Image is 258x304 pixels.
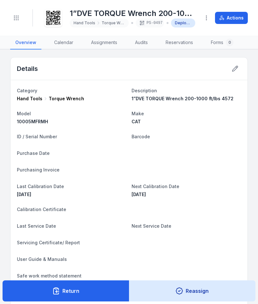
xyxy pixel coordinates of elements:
a: Overview [10,36,41,49]
span: 1”DVE TORQUE Wrench 200-1000 ft/lbs 4572 [132,96,233,101]
div: 0 [226,39,233,46]
span: User Guide & Manuals [17,256,67,262]
span: Description [132,88,157,93]
time: 17/3/2025, 12:00:00 am [17,192,31,197]
span: Barcode [132,134,150,139]
span: Purchase Date [17,150,50,156]
span: Last Service Date [17,223,56,229]
span: Next Service Date [132,223,171,229]
span: Torque Wrench [49,95,84,102]
time: 17/9/2025, 12:00:00 am [132,192,146,197]
button: Actions [215,12,248,24]
span: Next Calibration Date [132,184,179,189]
span: ID / Serial Number [17,134,57,139]
div: PS-0497 [136,19,164,27]
span: Last Calibration Date [17,184,64,189]
span: [DATE] [17,192,31,197]
span: Make [132,111,144,116]
a: Reservations [161,36,198,49]
span: [DATE] [132,192,146,197]
span: Hand Tools [17,95,42,102]
h1: 1”DVE TORQUE Wrench 200-1000 ft/lbs 4572 [70,8,195,19]
button: Reassign [129,280,256,301]
a: Assignments [86,36,122,49]
span: CAT [132,119,141,124]
a: Calendar [49,36,78,49]
span: Calibration Certificate [17,207,66,212]
span: Purchasing Invoice [17,167,60,172]
span: Category [17,88,37,93]
div: Deployed [171,19,196,27]
span: Safe work method statement [17,273,82,278]
a: Forms0 [206,36,239,49]
span: Model [17,111,31,116]
button: Return [3,280,129,301]
button: Toggle navigation [10,12,22,24]
span: Hand Tools [74,20,95,26]
span: Servicing Certificate/ Report [17,240,80,245]
span: Torque Wrench [102,20,125,26]
h2: Details [17,64,38,73]
span: 10005MFRMH [17,119,48,124]
a: Audits [130,36,153,49]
